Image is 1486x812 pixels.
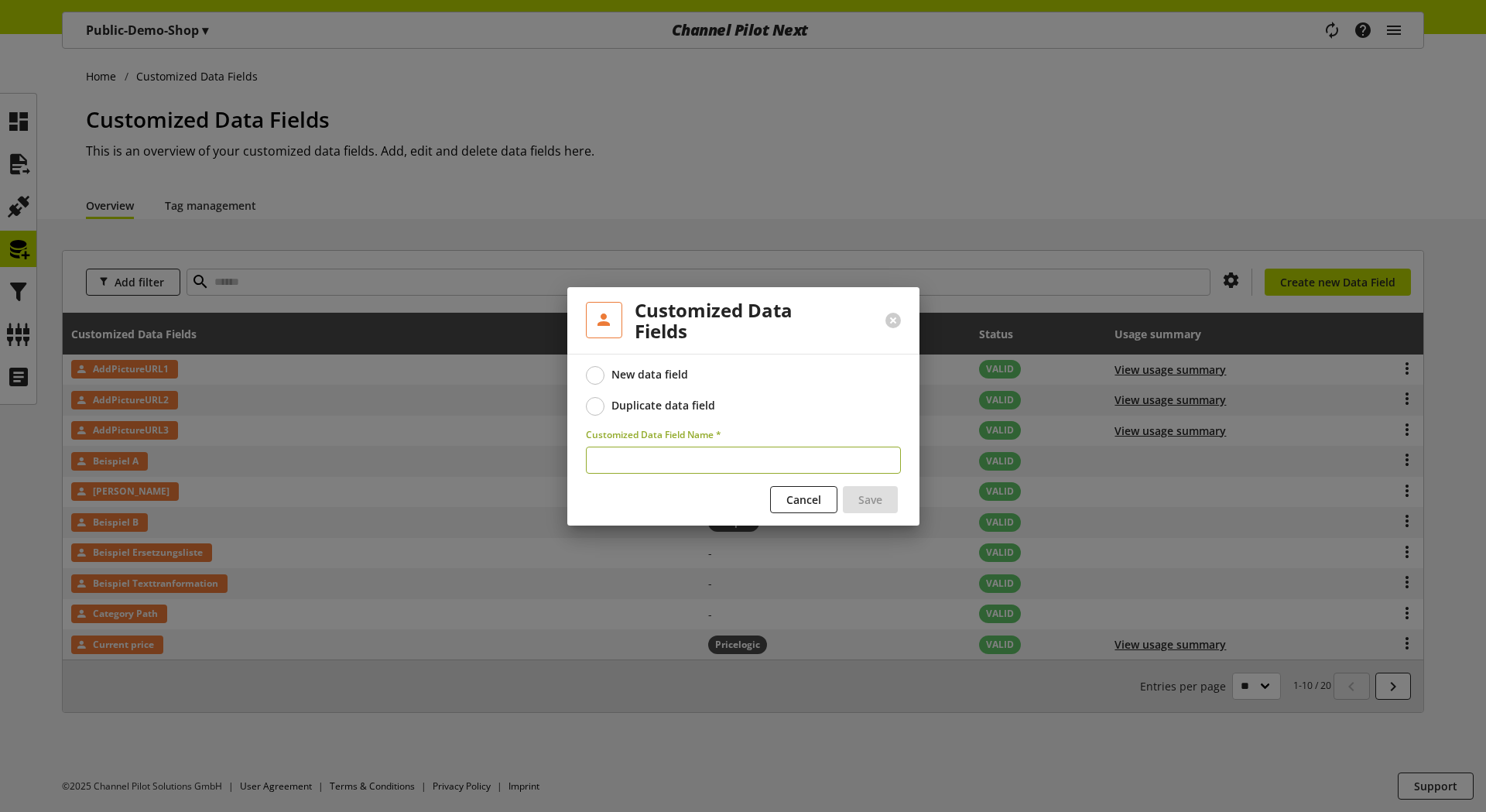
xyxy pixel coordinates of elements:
div: Duplicate data field [611,399,715,413]
button: Save [843,486,898,513]
div: New data field [611,368,688,382]
button: Cancel [770,486,837,513]
span: Customized Data Field Name * [586,428,721,441]
h2: Customized Data Fields [635,300,848,341]
span: Cancel [786,492,821,508]
span: Save [858,492,882,508]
